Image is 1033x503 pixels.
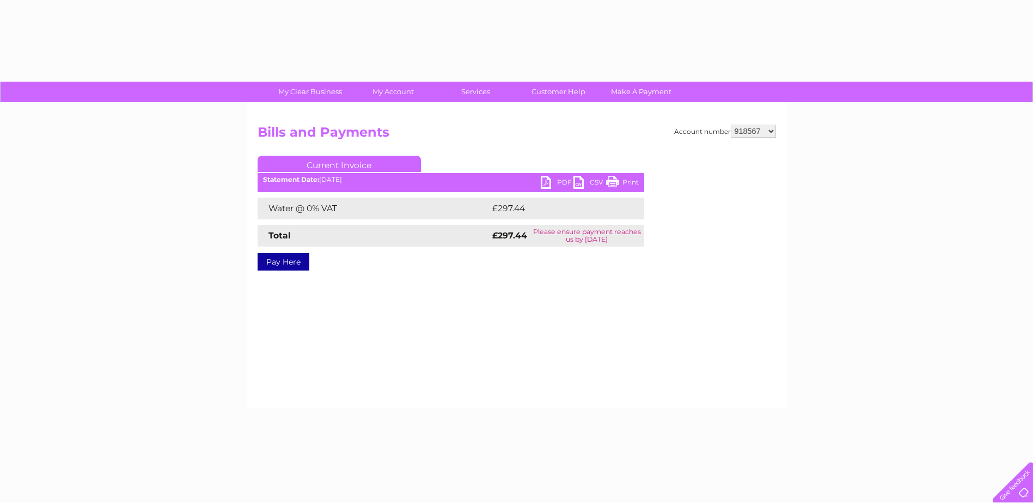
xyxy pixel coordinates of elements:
[573,176,606,192] a: CSV
[596,82,686,102] a: Make A Payment
[514,82,603,102] a: Customer Help
[606,176,639,192] a: Print
[258,156,421,172] a: Current Invoice
[265,82,355,102] a: My Clear Business
[674,125,776,138] div: Account number
[263,175,319,183] b: Statement Date:
[258,176,644,183] div: [DATE]
[258,253,309,271] a: Pay Here
[431,82,521,102] a: Services
[530,225,644,247] td: Please ensure payment reaches us by [DATE]
[258,198,490,219] td: Water @ 0% VAT
[348,82,438,102] a: My Account
[492,230,527,241] strong: £297.44
[541,176,573,192] a: PDF
[268,230,291,241] strong: Total
[258,125,776,145] h2: Bills and Payments
[490,198,625,219] td: £297.44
